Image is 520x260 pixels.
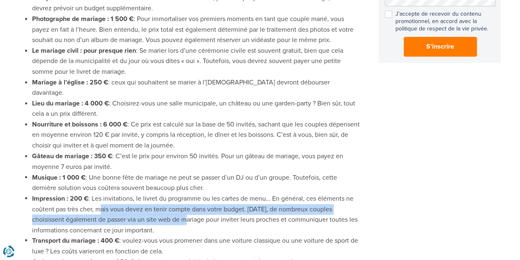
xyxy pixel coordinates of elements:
strong: Lieu du mariage : 4 000 € [32,99,109,108]
li: : Pour immortaliser vos premiers moments en tant que couple marié, vous payez en fait à l’heure. ... [32,14,361,46]
strong: Photographe de mariage : 1 500 € [32,15,134,23]
li: : C’est le prix pour environ 50 invités. Pour un gâteau de mariage, vous payez en moyenne 7 euros... [32,151,361,172]
strong: Musique : 1 000 € [32,173,86,181]
strong: Nourriture et boissons : 6 000 € [32,120,127,129]
strong: Le mariage civil : pour presque rien [32,47,136,55]
li: : voulez-vous vous promener dans une voiture classique ou une voiture de sport de luxe ? Les coût... [32,235,361,256]
strong: Mariage à l’église : 250 € [32,78,108,87]
strong: Gâteau de mariage : 350 € [32,152,112,160]
li: : Les invitations, le livret du programme ou les cartes de menu… En général, ces éléments ne coût... [32,193,361,235]
li: : ceux qui souhaitent se marier à l’[DEMOGRAPHIC_DATA] devront débourser davantage. [32,77,361,98]
li: : Choisirez-vous une salle municipale, un château ou une garden-party ? Bien sûr, tout cela a un ... [32,98,361,119]
label: J'accepte de recevoir du contenu promotionnel, en accord avec la politique de respect de la vie p... [385,10,496,33]
li: : Ce prix est calculé sur la base de 50 invités, sachant que les couples dépensent en moyenne env... [32,119,361,151]
button: S'inscrire [404,37,477,56]
li: : Se marier lors d’une cérémonie civile est souvent gratuit, bien que cela dépende de la municipa... [32,46,361,77]
strong: Impression : 200 € [32,194,88,202]
iframe: fb:page Facebook Social Plugin [379,82,502,136]
li: : Une bonne fête de mariage ne peut se passer d’un DJ ou d’un groupe. Toutefois, cette dernière s... [32,172,361,193]
strong: Transport du mariage : 400 € [32,236,119,244]
span: S'inscrire [426,42,454,52]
